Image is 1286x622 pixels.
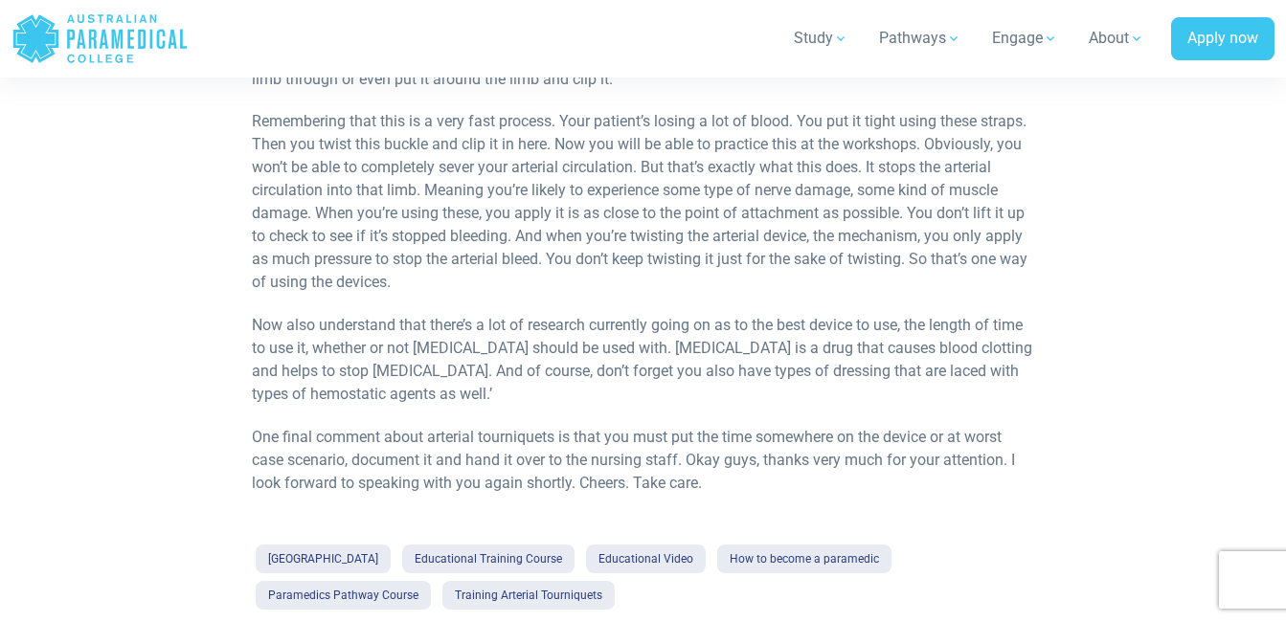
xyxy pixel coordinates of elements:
[402,544,575,573] a: Educational Training Course
[256,544,391,573] a: [GEOGRAPHIC_DATA]
[981,11,1070,65] a: Engage
[586,544,706,573] a: Educational Video
[442,581,615,610] a: Training Arterial Tourniquets
[868,11,973,65] a: Pathways
[11,8,189,70] a: Australian Paramedical College
[252,314,1034,406] p: Now also understand that there’s a lot of research currently going on as to the best device to us...
[717,544,891,573] a: How to become a paramedic
[256,581,431,610] a: Paramedics Pathway Course
[1077,11,1156,65] a: About
[782,11,860,65] a: Study
[1171,17,1275,61] a: Apply now
[252,110,1034,294] p: Remembering that this is a very fast process. Your patient’s losing a lot of blood. You put it ti...
[252,426,1034,495] p: One final comment about arterial tourniquets is that you must put the time somewhere on the devic...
